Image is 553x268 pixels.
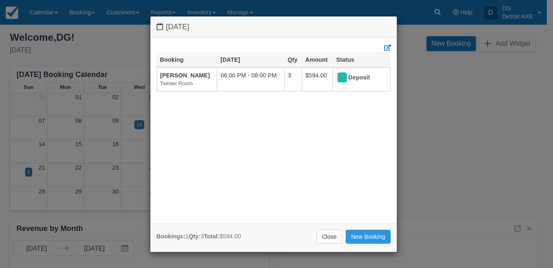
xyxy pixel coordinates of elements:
[346,230,391,244] a: New Booking
[160,56,184,63] a: Booking
[157,232,241,241] div: 1 3 $594.00
[336,56,354,63] a: Status
[302,68,333,91] td: $594.00
[288,56,298,63] a: Qty
[220,56,240,63] a: [DATE]
[305,56,328,63] a: Amount
[336,71,380,84] div: Deposit
[189,233,201,240] strong: Qty:
[157,23,391,31] h4: [DATE]
[160,72,210,79] a: [PERSON_NAME]
[157,233,185,240] strong: Bookings:
[217,68,284,91] td: 06:00 PM - 08:00 PM
[316,230,342,244] a: Close
[160,80,214,88] em: Twister Room
[204,233,220,240] strong: Total:
[284,68,302,91] td: 3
